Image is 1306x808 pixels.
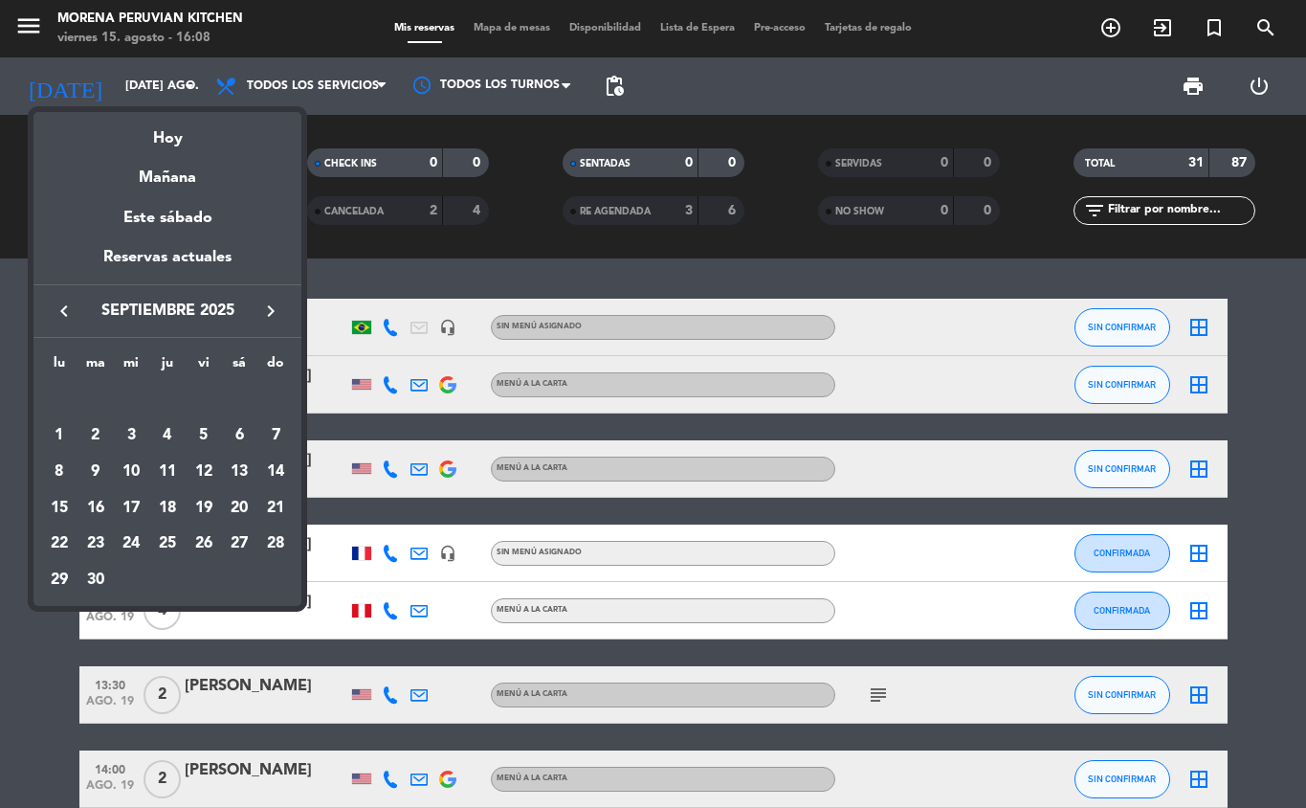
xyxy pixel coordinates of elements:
td: 26 de septiembre de 2025 [186,526,222,562]
div: 30 [79,564,112,596]
div: 12 [188,456,220,488]
td: 19 de septiembre de 2025 [186,490,222,527]
div: 26 [188,527,220,560]
td: 17 de septiembre de 2025 [113,490,149,527]
th: sábado [222,352,258,382]
i: keyboard_arrow_left [53,300,76,323]
div: 7 [259,419,292,452]
div: 15 [43,492,76,525]
div: 28 [259,527,292,560]
td: 10 de septiembre de 2025 [113,454,149,490]
td: 5 de septiembre de 2025 [186,417,222,454]
td: 7 de septiembre de 2025 [257,417,294,454]
td: 24 de septiembre de 2025 [113,526,149,562]
th: lunes [41,352,77,382]
div: 25 [151,527,184,560]
th: martes [77,352,114,382]
div: 1 [43,419,76,452]
th: miércoles [113,352,149,382]
td: 3 de septiembre de 2025 [113,417,149,454]
td: 12 de septiembre de 2025 [186,454,222,490]
div: 29 [43,564,76,596]
span: septiembre 2025 [81,299,254,324]
div: Reservas actuales [33,245,301,284]
div: 18 [151,492,184,525]
i: keyboard_arrow_right [259,300,282,323]
div: 20 [223,492,255,525]
button: keyboard_arrow_left [47,299,81,324]
div: Mañana [33,151,301,191]
div: 2 [79,419,112,452]
td: 15 de septiembre de 2025 [41,490,77,527]
div: 17 [115,492,147,525]
button: keyboard_arrow_right [254,299,288,324]
th: viernes [186,352,222,382]
div: 10 [115,456,147,488]
td: 21 de septiembre de 2025 [257,490,294,527]
div: 11 [151,456,184,488]
td: 13 de septiembre de 2025 [222,454,258,490]
td: 22 de septiembre de 2025 [41,526,77,562]
div: 4 [151,419,184,452]
td: 8 de septiembre de 2025 [41,454,77,490]
td: 25 de septiembre de 2025 [149,526,186,562]
div: 22 [43,527,76,560]
td: 29 de septiembre de 2025 [41,562,77,598]
div: Hoy [33,112,301,151]
td: 1 de septiembre de 2025 [41,417,77,454]
td: 2 de septiembre de 2025 [77,417,114,454]
div: 23 [79,527,112,560]
div: 16 [79,492,112,525]
td: 9 de septiembre de 2025 [77,454,114,490]
td: 16 de septiembre de 2025 [77,490,114,527]
td: 14 de septiembre de 2025 [257,454,294,490]
div: 21 [259,492,292,525]
td: 4 de septiembre de 2025 [149,417,186,454]
div: 8 [43,456,76,488]
td: 18 de septiembre de 2025 [149,490,186,527]
div: 14 [259,456,292,488]
div: 5 [188,419,220,452]
th: domingo [257,352,294,382]
div: Este sábado [33,191,301,245]
td: 6 de septiembre de 2025 [222,417,258,454]
td: 27 de septiembre de 2025 [222,526,258,562]
td: 23 de septiembre de 2025 [77,526,114,562]
div: 24 [115,527,147,560]
td: 30 de septiembre de 2025 [77,562,114,598]
th: jueves [149,352,186,382]
td: 20 de septiembre de 2025 [222,490,258,527]
td: 28 de septiembre de 2025 [257,526,294,562]
div: 6 [223,419,255,452]
div: 19 [188,492,220,525]
div: 27 [223,527,255,560]
div: 9 [79,456,112,488]
div: 3 [115,419,147,452]
div: 13 [223,456,255,488]
td: SEP. [41,382,294,418]
td: 11 de septiembre de 2025 [149,454,186,490]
